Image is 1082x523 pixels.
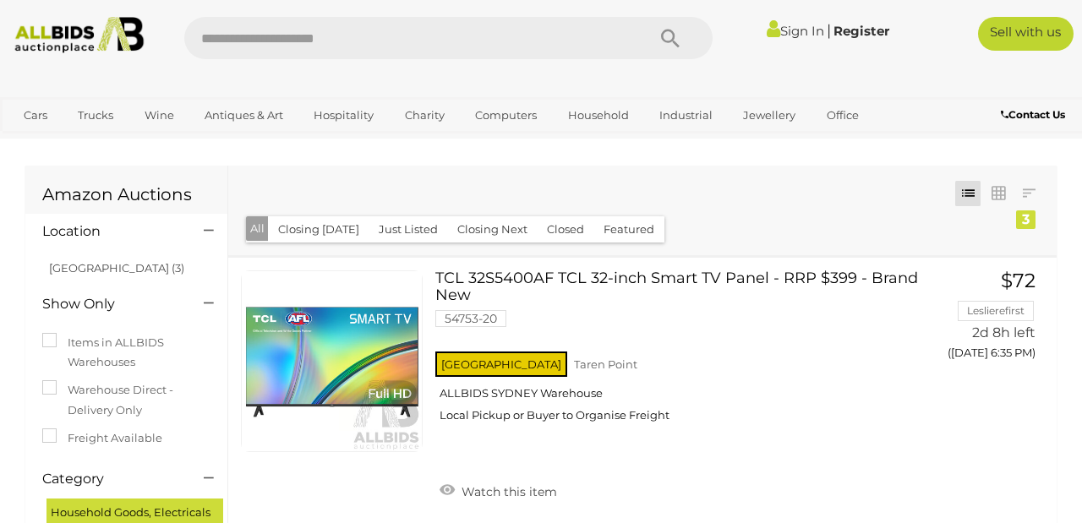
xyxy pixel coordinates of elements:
[557,101,640,129] a: Household
[827,21,831,40] span: |
[42,380,210,420] label: Warehouse Direct - Delivery Only
[67,101,124,129] a: Trucks
[246,216,269,241] button: All
[1001,108,1065,121] b: Contact Us
[78,129,220,157] a: [GEOGRAPHIC_DATA]
[648,101,724,129] a: Industrial
[816,101,870,129] a: Office
[268,216,369,242] button: Closing [DATE]
[42,185,210,204] h1: Amazon Auctions
[394,101,456,129] a: Charity
[448,270,906,435] a: TCL 32S5400AF TCL 32-inch Smart TV Panel - RRP $399 - Brand New 54753-20 [GEOGRAPHIC_DATA] Taren ...
[13,129,69,157] a: Sports
[303,101,385,129] a: Hospitality
[134,101,185,129] a: Wine
[537,216,594,242] button: Closed
[628,17,713,59] button: Search
[1001,269,1036,292] span: $72
[1001,106,1069,124] a: Contact Us
[42,471,178,487] h4: Category
[457,484,557,499] span: Watch this item
[42,428,162,448] label: Freight Available
[593,216,664,242] button: Featured
[1016,210,1036,229] div: 3
[767,23,824,39] a: Sign In
[194,101,294,129] a: Antiques & Art
[42,333,210,373] label: Items in ALLBIDS Warehouses
[978,17,1074,51] a: Sell with us
[369,216,448,242] button: Just Listed
[49,261,184,275] a: [GEOGRAPHIC_DATA] (3)
[8,17,150,53] img: Allbids.com.au
[42,297,178,312] h4: Show Only
[932,270,1040,369] a: $72 Leslierefirst 2d 8h left ([DATE] 6:35 PM)
[42,224,178,239] h4: Location
[447,216,538,242] button: Closing Next
[833,23,889,39] a: Register
[732,101,806,129] a: Jewellery
[464,101,548,129] a: Computers
[435,477,561,503] a: Watch this item
[13,101,58,129] a: Cars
